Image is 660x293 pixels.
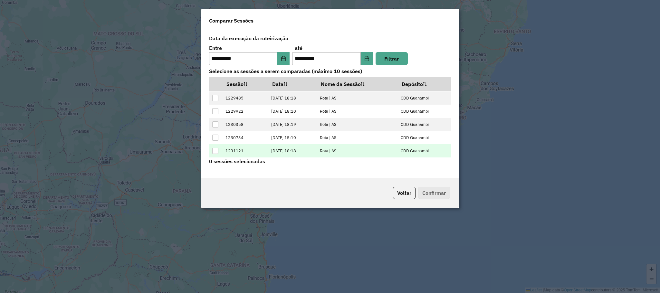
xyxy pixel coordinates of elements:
td: CDD Guanambi [397,105,451,118]
th: Depósito [397,77,451,91]
td: [DATE] 18:19 [268,118,316,131]
button: Filtrar [376,52,408,65]
th: Data [268,77,316,91]
td: 1229485 [222,91,268,105]
td: [DATE] 18:18 [268,91,316,105]
td: Rota | AS [316,118,397,131]
th: Sessão [222,77,268,91]
h4: Comparar Sessões [209,17,253,24]
td: [DATE] 18:18 [268,144,316,157]
td: [DATE] 18:10 [268,105,316,118]
td: Rota | AS [316,105,397,118]
td: CDD Guanambi [397,91,451,105]
th: Nome da Sessão [316,77,397,91]
td: 1229922 [222,105,268,118]
td: CDD Guanambi [397,144,451,157]
label: até [295,44,302,52]
button: Choose Date [361,52,373,65]
label: Entre [209,44,222,52]
td: [DATE] 15:10 [268,131,316,144]
td: Rota | AS [316,144,397,157]
button: Voltar [393,187,416,199]
label: Data da execução da roteirização [205,32,455,44]
td: 1230358 [222,118,268,131]
label: 0 sessões selecionadas [209,157,265,165]
button: Choose Date [277,52,290,65]
td: CDD Guanambi [397,118,451,131]
td: 1230734 [222,131,268,144]
label: Selecione as sessões a serem comparadas (máximo 10 sessões) [205,65,455,77]
td: 1231121 [222,144,268,157]
td: Rota | AS [316,131,397,144]
td: CDD Guanambi [397,131,451,144]
td: Rota | AS [316,91,397,105]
